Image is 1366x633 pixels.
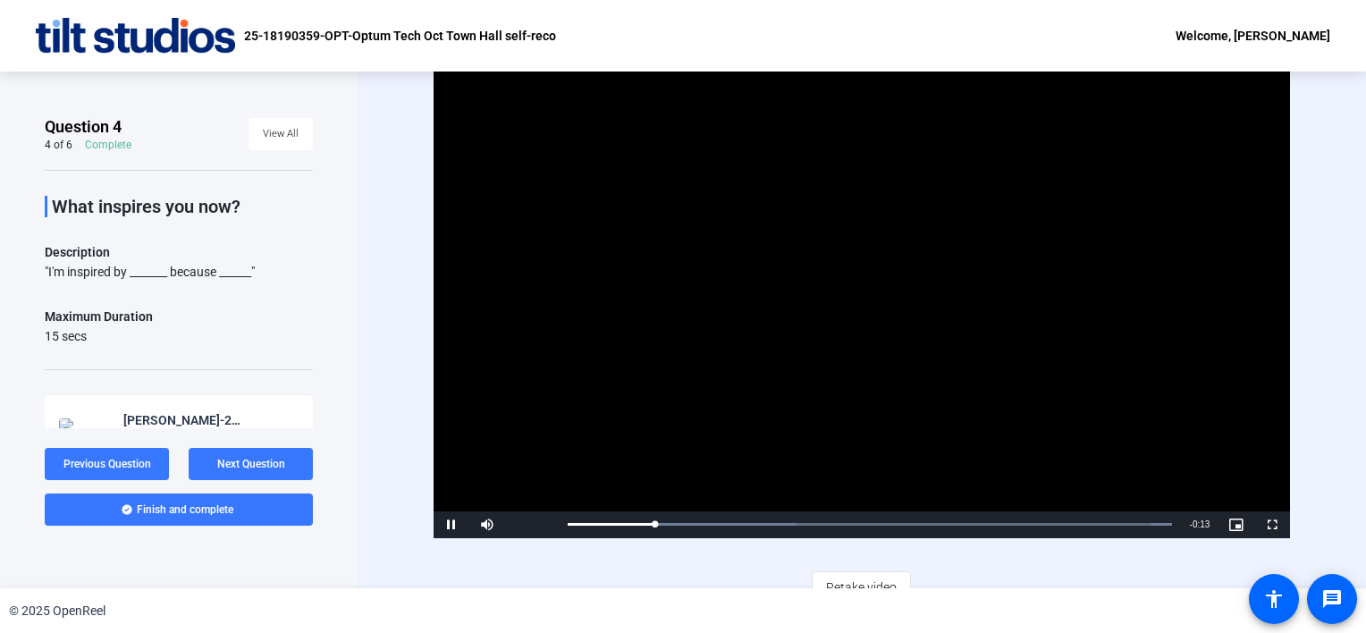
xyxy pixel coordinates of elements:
[217,458,285,470] span: Next Question
[45,448,169,480] button: Previous Question
[1176,25,1330,46] div: Welcome, [PERSON_NAME]
[1193,519,1210,529] span: 0:13
[263,121,299,148] span: View All
[249,118,313,150] button: View All
[45,116,122,138] span: Question 4
[59,418,112,454] img: thumb-nail
[189,448,313,480] button: Next Question
[85,138,131,152] div: Complete
[45,263,313,281] div: "I'm inspired by _______ because ______"
[63,458,151,470] span: Previous Question
[812,571,911,603] button: Retake video
[45,494,313,526] button: Finish and complete
[1263,588,1285,610] mat-icon: accessibility
[36,18,235,54] img: OpenReel logo
[123,409,243,431] div: [PERSON_NAME]-25-18190359-OPT-Optum Tech Oct Town Hall-25-18190359-OPT-Optum Tech Oct Town Hall s...
[1190,519,1193,529] span: -
[1218,511,1254,538] button: Picture-in-Picture
[469,511,505,538] button: Mute
[45,241,313,263] p: Description
[52,196,313,217] p: What inspires you now?
[244,25,556,46] p: 25-18190359-OPT-Optum Tech Oct Town Hall self-reco
[568,523,1172,526] div: Progress Bar
[137,502,233,517] span: Finish and complete
[826,570,897,604] span: Retake video
[45,327,153,345] div: 15 secs
[45,138,72,152] div: 4 of 6
[266,426,288,447] mat-icon: more_horiz
[9,602,105,620] div: © 2025 OpenReel
[45,306,153,327] div: Maximum Duration
[1254,511,1290,538] button: Fullscreen
[434,511,469,538] button: Pause
[74,427,96,445] mat-icon: play_circle_outline
[434,56,1291,538] div: Video Player
[1321,588,1343,610] mat-icon: message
